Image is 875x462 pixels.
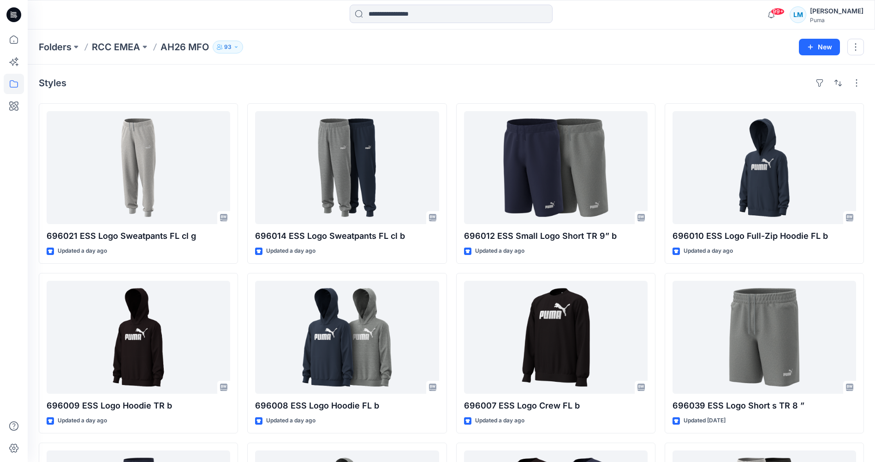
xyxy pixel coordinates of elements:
p: 696007 ESS Logo Crew FL b [464,399,648,412]
p: Updated a day ago [58,416,107,426]
p: AH26 MFO [161,41,209,53]
button: New [799,39,840,55]
p: 696008 ESS Logo Hoodie FL b [255,399,439,412]
div: [PERSON_NAME] [810,6,863,17]
p: 696010 ESS Logo Full-Zip Hoodie FL b [673,230,856,243]
p: Updated a day ago [475,246,524,256]
p: 93 [224,42,232,52]
a: 696010 ESS Logo Full-Zip Hoodie FL b [673,111,856,224]
p: 696014 ESS Logo Sweatpants FL cl b [255,230,439,243]
p: Updated a day ago [266,416,315,426]
div: LM [790,6,806,23]
a: 696009 ESS Logo Hoodie TR b [47,281,230,394]
a: 696007 ESS Logo Crew FL b [464,281,648,394]
p: 696021 ESS Logo Sweatpants FL cl g [47,230,230,243]
div: Puma [810,17,863,24]
a: 696021 ESS Logo Sweatpants FL cl g [47,111,230,224]
button: 93 [213,41,243,53]
a: 696008 ESS Logo Hoodie FL b [255,281,439,394]
a: Folders [39,41,71,53]
p: Updated a day ago [684,246,733,256]
a: 696012 ESS Small Logo Short TR 9” b [464,111,648,224]
a: 696014 ESS Logo Sweatpants FL cl b [255,111,439,224]
a: RCC EMEA [92,41,140,53]
h4: Styles [39,77,66,89]
p: Updated a day ago [266,246,315,256]
p: Updated [DATE] [684,416,726,426]
a: 696039 ESS Logo Short s TR 8 ” [673,281,856,394]
p: 696009 ESS Logo Hoodie TR b [47,399,230,412]
p: 696012 ESS Small Logo Short TR 9” b [464,230,648,243]
p: Updated a day ago [475,416,524,426]
p: 696039 ESS Logo Short s TR 8 ” [673,399,856,412]
span: 99+ [771,8,785,15]
p: Updated a day ago [58,246,107,256]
